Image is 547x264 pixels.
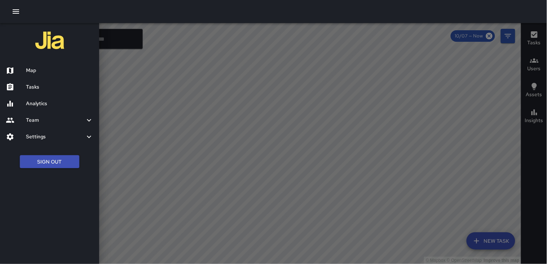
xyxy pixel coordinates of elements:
[26,67,93,75] h6: Map
[20,155,79,169] button: Sign Out
[26,83,93,91] h6: Tasks
[26,133,85,141] h6: Settings
[26,100,93,108] h6: Analytics
[35,26,64,55] img: jia-logo
[26,116,85,124] h6: Team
